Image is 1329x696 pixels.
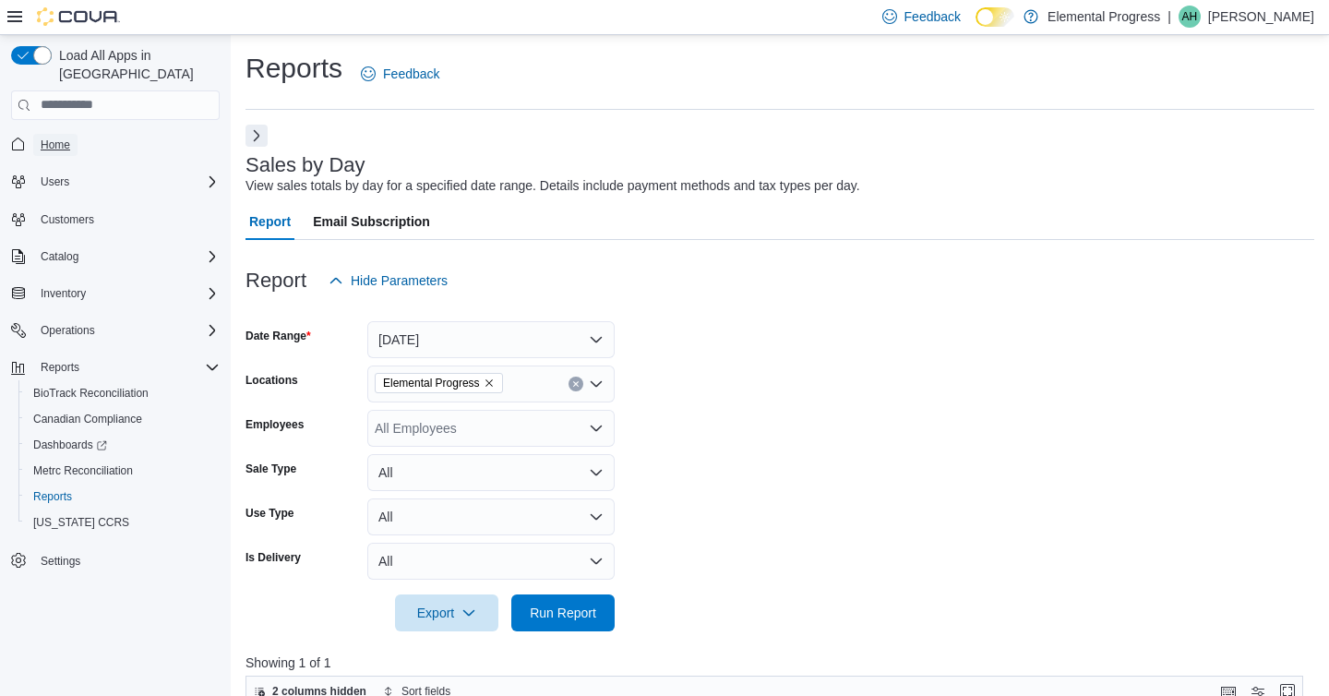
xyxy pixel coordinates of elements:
[41,554,80,569] span: Settings
[406,594,487,631] span: Export
[33,386,149,401] span: BioTrack Reconciliation
[383,65,439,83] span: Feedback
[367,498,615,535] button: All
[33,550,88,572] a: Settings
[52,46,220,83] span: Load All Apps in [GEOGRAPHIC_DATA]
[33,134,78,156] a: Home
[245,176,860,196] div: View sales totals by day for a specified date range. Details include payment methods and tax type...
[26,460,140,482] a: Metrc Reconciliation
[245,462,296,476] label: Sale Type
[18,432,227,458] a: Dashboards
[313,203,430,240] span: Email Subscription
[26,382,220,404] span: BioTrack Reconciliation
[18,510,227,535] button: [US_STATE] CCRS
[41,212,94,227] span: Customers
[11,124,220,622] nav: Complex example
[1048,6,1160,28] p: Elemental Progress
[589,421,604,436] button: Open list of options
[41,323,95,338] span: Operations
[395,594,498,631] button: Export
[18,484,227,510] button: Reports
[33,356,220,378] span: Reports
[4,169,227,195] button: Users
[589,377,604,391] button: Open list of options
[367,321,615,358] button: [DATE]
[26,434,220,456] span: Dashboards
[33,208,220,231] span: Customers
[41,249,78,264] span: Catalog
[18,406,227,432] button: Canadian Compliance
[33,548,220,571] span: Settings
[26,382,156,404] a: BioTrack Reconciliation
[4,281,227,306] button: Inventory
[18,458,227,484] button: Metrc Reconciliation
[1208,6,1314,28] p: [PERSON_NAME]
[249,203,291,240] span: Report
[1182,6,1198,28] span: AH
[33,209,102,231] a: Customers
[26,486,79,508] a: Reports
[26,511,137,534] a: [US_STATE] CCRS
[33,412,142,426] span: Canadian Compliance
[530,604,596,622] span: Run Report
[976,27,976,28] span: Dark Mode
[245,417,304,432] label: Employees
[4,354,227,380] button: Reports
[33,246,220,268] span: Catalog
[383,374,480,392] span: Elemental Progress
[245,550,301,565] label: Is Delivery
[18,380,227,406] button: BioTrack Reconciliation
[4,206,227,233] button: Customers
[1179,6,1201,28] div: Azim Hooda
[41,174,69,189] span: Users
[33,171,77,193] button: Users
[321,262,455,299] button: Hide Parameters
[33,356,87,378] button: Reports
[26,434,114,456] a: Dashboards
[245,50,342,87] h1: Reports
[351,271,448,290] span: Hide Parameters
[4,318,227,343] button: Operations
[33,282,93,305] button: Inventory
[33,463,133,478] span: Metrc Reconciliation
[367,454,615,491] button: All
[26,511,220,534] span: Washington CCRS
[4,546,227,573] button: Settings
[33,246,86,268] button: Catalog
[375,373,503,393] span: Elemental Progress
[245,125,268,147] button: Next
[245,506,293,521] label: Use Type
[33,319,102,342] button: Operations
[33,133,220,156] span: Home
[245,329,311,343] label: Date Range
[353,55,447,92] a: Feedback
[511,594,615,631] button: Run Report
[33,282,220,305] span: Inventory
[33,515,129,530] span: [US_STATE] CCRS
[4,131,227,158] button: Home
[33,319,220,342] span: Operations
[26,408,220,430] span: Canadian Compliance
[33,489,72,504] span: Reports
[41,286,86,301] span: Inventory
[484,378,495,389] button: Remove Elemental Progress from selection in this group
[41,138,70,152] span: Home
[245,270,306,292] h3: Report
[33,438,107,452] span: Dashboards
[37,7,120,26] img: Cova
[4,244,227,270] button: Catalog
[367,543,615,580] button: All
[904,7,961,26] span: Feedback
[26,460,220,482] span: Metrc Reconciliation
[26,408,150,430] a: Canadian Compliance
[245,373,298,388] label: Locations
[245,154,365,176] h3: Sales by Day
[976,7,1014,27] input: Dark Mode
[569,377,583,391] button: Clear input
[41,360,79,375] span: Reports
[1167,6,1171,28] p: |
[33,171,220,193] span: Users
[245,654,1314,672] p: Showing 1 of 1
[26,486,220,508] span: Reports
